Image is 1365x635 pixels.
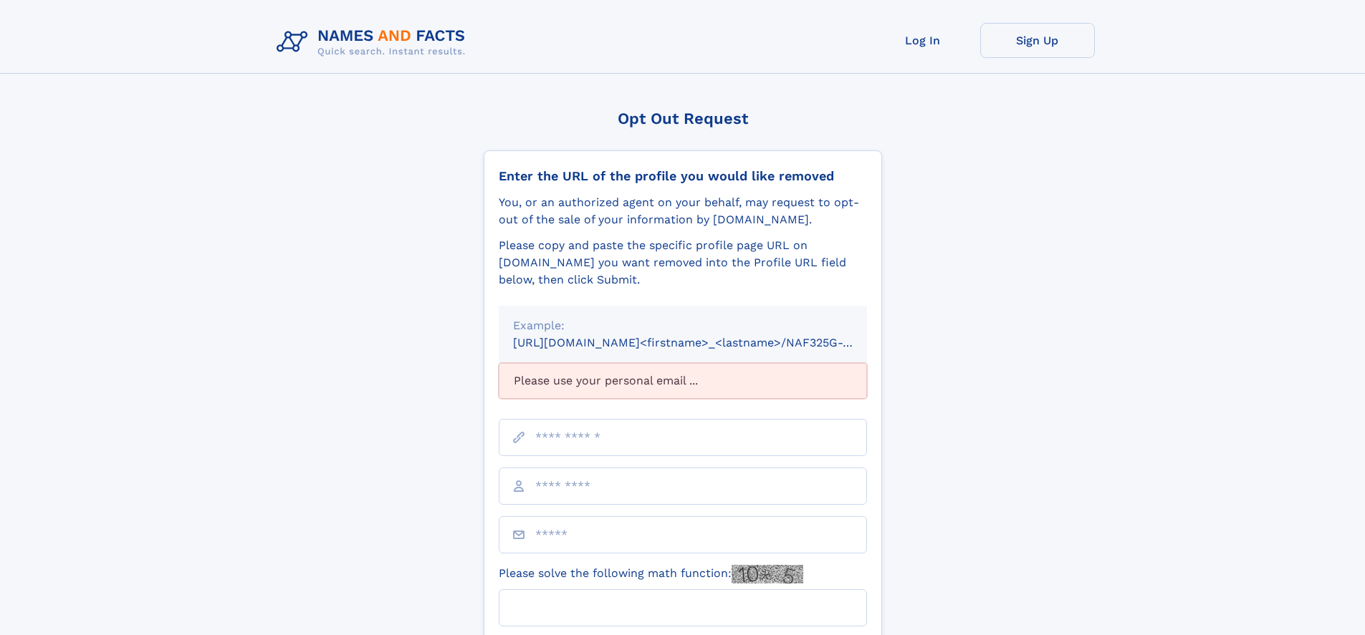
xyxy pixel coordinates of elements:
div: Please use your personal email ... [499,363,867,399]
label: Please solve the following math function: [499,565,803,583]
a: Log In [866,23,980,58]
a: Sign Up [980,23,1095,58]
div: You, or an authorized agent on your behalf, may request to opt-out of the sale of your informatio... [499,194,867,228]
small: [URL][DOMAIN_NAME]<firstname>_<lastname>/NAF325G-xxxxxxxx [513,336,894,349]
div: Please copy and paste the specific profile page URL on [DOMAIN_NAME] you want removed into the Pr... [499,237,867,289]
div: Enter the URL of the profile you would like removed [499,168,867,184]
div: Opt Out Request [484,110,882,127]
div: Example: [513,317,853,334]
img: Logo Names and Facts [271,23,477,62]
